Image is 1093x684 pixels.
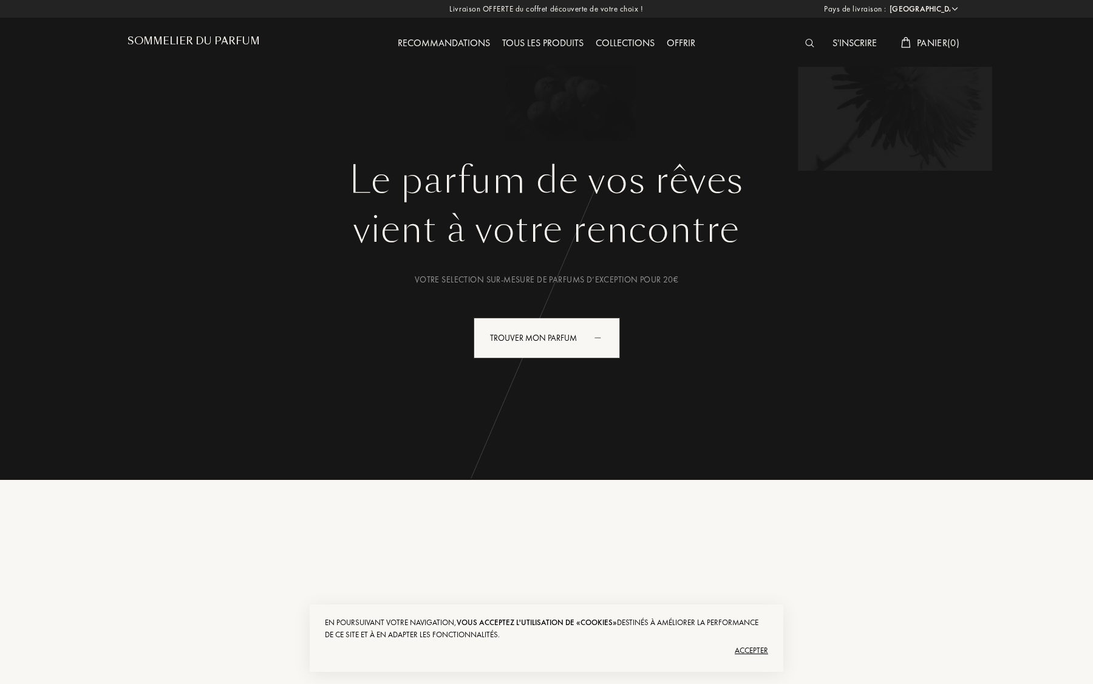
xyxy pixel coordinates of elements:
[917,36,959,49] span: Panier ( 0 )
[325,641,768,660] div: Accepter
[496,36,590,49] a: Tous les produits
[590,325,615,349] div: animation
[128,35,260,47] h1: Sommelier du Parfum
[325,617,768,641] div: En poursuivant votre navigation, destinés à améliorer la performance de ce site et à en adapter l...
[128,35,260,52] a: Sommelier du Parfum
[590,36,661,52] div: Collections
[474,318,620,358] div: Trouver mon parfum
[692,511,947,649] img: box_landing_top.png
[590,36,661,49] a: Collections
[392,36,496,52] div: Recommandations
[496,36,590,52] div: Tous les produits
[457,617,617,628] span: vous acceptez l'utilisation de «cookies»
[901,37,911,48] img: cart_white.svg
[137,202,956,257] div: vient à votre rencontre
[805,39,814,47] img: search_icn_white.svg
[137,159,956,202] h1: Le parfum de vos rêves
[826,36,883,49] a: S'inscrire
[146,507,353,653] img: landing_swipe.png
[661,36,701,49] a: Offrir
[824,3,887,15] span: Pays de livraison :
[826,36,883,52] div: S'inscrire
[661,36,701,52] div: Offrir
[137,273,956,286] div: Votre selection sur-mesure de parfums d’exception pour 20€
[465,318,629,358] a: Trouver mon parfumanimation
[392,36,496,49] a: Recommandations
